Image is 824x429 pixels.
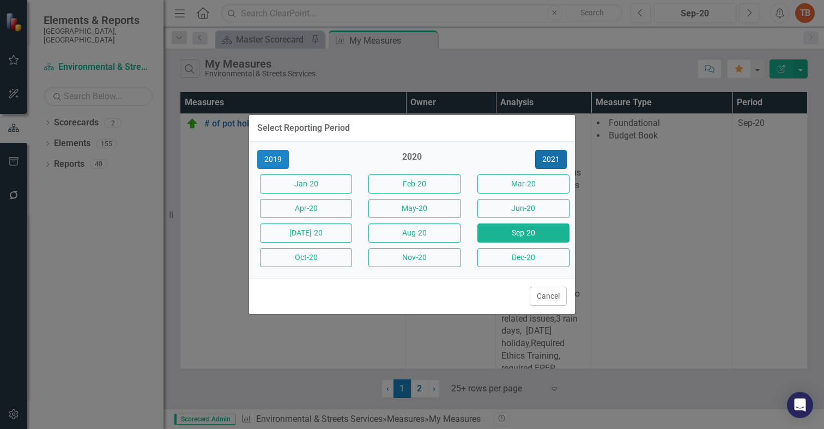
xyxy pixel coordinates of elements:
[257,150,289,169] button: 2019
[368,248,461,267] button: Nov-20
[535,150,567,169] button: 2021
[477,174,569,194] button: Mar-20
[787,392,813,418] div: Open Intercom Messenger
[368,199,461,218] button: May-20
[477,248,569,267] button: Dec-20
[260,199,352,218] button: Apr-20
[257,123,350,133] div: Select Reporting Period
[366,151,458,169] div: 2020
[368,223,461,243] button: Aug-20
[260,174,352,194] button: Jan-20
[260,248,352,267] button: Oct-20
[368,174,461,194] button: Feb-20
[477,199,569,218] button: Jun-20
[477,223,569,243] button: Sep-20
[530,287,567,306] button: Cancel
[260,223,352,243] button: [DATE]-20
